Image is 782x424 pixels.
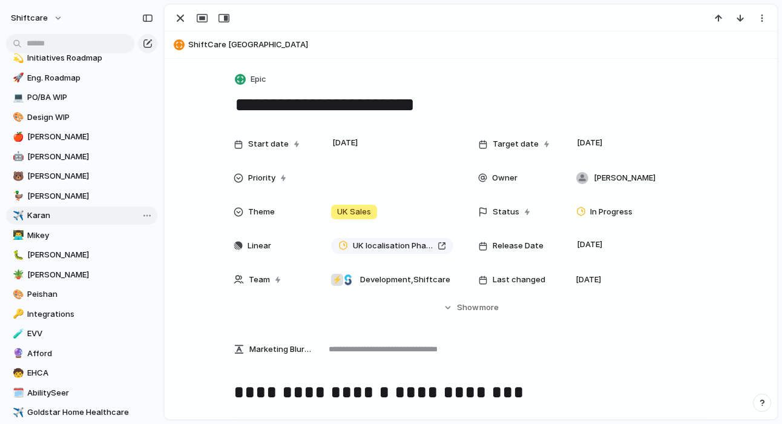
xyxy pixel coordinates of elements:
div: 🤖[PERSON_NAME] [6,148,157,166]
span: [DATE] [576,274,601,286]
span: [DATE] [574,237,606,252]
a: 🍎[PERSON_NAME] [6,128,157,146]
div: 🐛 [13,248,21,262]
button: 🧒 [11,367,23,379]
span: EVV [27,328,153,340]
a: 💫Initiatives Roadmap [6,49,157,67]
button: 🎨 [11,111,23,124]
a: 🧒EHCA [6,364,157,382]
span: Karan [27,210,153,222]
span: Mikey [27,230,153,242]
button: 🐛 [11,249,23,261]
span: Release Date [493,240,544,252]
span: Priority [248,172,275,184]
button: 🚀 [11,72,23,84]
button: 🎨 [11,288,23,300]
button: 🔑 [11,308,23,320]
a: 🗓️AbilitySeer [6,384,157,402]
span: Initiatives Roadmap [27,52,153,64]
span: [PERSON_NAME] [27,249,153,261]
span: Target date [493,138,539,150]
div: 🗓️ [13,386,21,400]
button: Epic [232,71,270,88]
span: [DATE] [574,136,606,150]
div: 🔮 [13,346,21,360]
a: ✈️Karan [6,207,157,225]
span: Design WIP [27,111,153,124]
span: Integrations [27,308,153,320]
div: 🪴[PERSON_NAME] [6,266,157,284]
div: 🤖 [13,150,21,164]
span: Theme [248,206,275,218]
div: 🪴 [13,268,21,282]
div: 🔑 [13,307,21,321]
div: 💫 [13,51,21,65]
button: 👨‍💻 [11,230,23,242]
button: shiftcare [5,8,69,28]
span: [PERSON_NAME] [27,269,153,281]
button: Showmore [234,297,708,319]
span: [PERSON_NAME] [594,172,655,184]
span: [PERSON_NAME] [27,170,153,182]
span: shiftcare [11,12,48,24]
div: 👨‍💻 [13,228,21,242]
span: Linear [248,240,271,252]
a: 🔑Integrations [6,305,157,323]
span: Marketing Blurb (15-20 Words) [249,343,311,356]
span: AbilitySeer [27,387,153,399]
button: 🦆 [11,190,23,202]
span: Development , Shiftcare [360,274,450,286]
button: 🐻 [11,170,23,182]
div: 🎨 [13,288,21,302]
span: Epic [251,73,266,85]
a: 🧪EVV [6,325,157,343]
span: PO/BA WIP [27,91,153,104]
a: 🦆[PERSON_NAME] [6,187,157,205]
span: Last changed [493,274,545,286]
div: 💻 [13,91,21,105]
a: UK localisation Phase 1 [331,238,453,254]
span: Goldstar Home Healthcare [27,406,153,419]
div: 🧒 [13,366,21,380]
span: Status [493,206,519,218]
button: ✈️ [11,406,23,419]
button: 💻 [11,91,23,104]
span: ShiftCare [GEOGRAPHIC_DATA] [188,39,772,51]
a: 👨‍💻Mikey [6,227,157,245]
div: 🦆 [13,189,21,203]
a: 🐻[PERSON_NAME] [6,167,157,185]
span: [DATE] [329,136,361,150]
div: 🍎 [13,130,21,144]
span: UK localisation Phase 1 [353,240,433,252]
button: 🔮 [11,348,23,360]
span: more [479,302,499,314]
span: [PERSON_NAME] [27,151,153,163]
span: EHCA [27,367,153,379]
a: 🚀Eng. Roadmap [6,69,157,87]
a: 🎨Peishan [6,285,157,303]
span: Show [457,302,479,314]
div: 🧪 [13,327,21,341]
span: [PERSON_NAME] [27,131,153,143]
button: 🪴 [11,269,23,281]
div: 🚀 [13,71,21,85]
span: Team [249,274,270,286]
div: 🐻 [13,170,21,184]
span: [PERSON_NAME] [27,190,153,202]
div: 🎨Design WIP [6,108,157,127]
div: 💻PO/BA WIP [6,88,157,107]
a: ✈️Goldstar Home Healthcare [6,403,157,422]
div: ⚡ [331,274,343,286]
button: 🍎 [11,131,23,143]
